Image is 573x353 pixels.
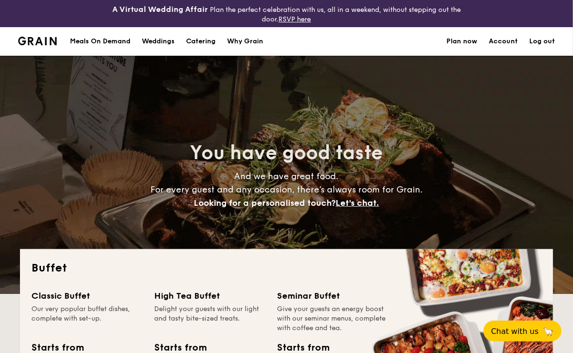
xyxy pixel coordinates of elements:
[529,27,555,56] a: Log out
[277,304,388,333] div: Give your guests an energy boost with our seminar menus, complete with coffee and tea.
[31,289,143,303] div: Classic Buffet
[154,289,266,303] div: High Tea Buffet
[96,4,478,23] div: Plan the perfect celebration with us, all in a weekend, without stepping out the door.
[543,326,554,337] span: 🦙
[31,261,542,276] h2: Buffet
[186,27,216,56] h1: Catering
[136,27,180,56] a: Weddings
[112,4,208,15] h4: A Virtual Wedding Affair
[279,15,311,23] a: RSVP here
[491,327,539,336] span: Chat with us
[18,37,57,45] img: Grain
[190,141,383,164] span: You have good taste
[64,27,136,56] a: Meals On Demand
[150,171,423,208] span: And we have great food. For every guest and any occasion, there’s always room for Grain.
[221,27,269,56] a: Why Grain
[484,321,562,342] button: Chat with us🦙
[227,27,263,56] div: Why Grain
[18,37,57,45] a: Logotype
[70,27,130,56] div: Meals On Demand
[277,289,388,303] div: Seminar Buffet
[336,198,379,208] span: Let's chat.
[31,304,143,333] div: Our very popular buffet dishes, complete with set-up.
[446,27,477,56] a: Plan now
[489,27,518,56] a: Account
[154,304,266,333] div: Delight your guests with our light and tasty bite-sized treats.
[142,27,175,56] div: Weddings
[194,198,336,208] span: Looking for a personalised touch?
[180,27,221,56] a: Catering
